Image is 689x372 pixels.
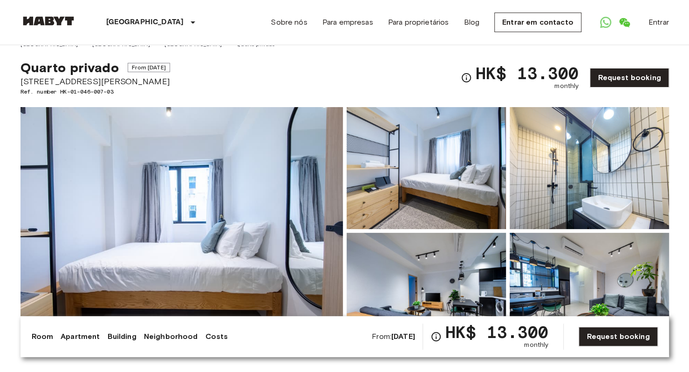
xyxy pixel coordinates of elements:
[510,233,669,355] img: Picture of unit HK-01-046-007-03
[430,331,442,342] svg: Check cost overview for full price breakdown. Please note that discounts apply to new joiners onl...
[445,324,549,340] span: HK$ 13.300
[347,233,506,355] img: Picture of unit HK-01-046-007-03
[322,17,373,28] a: Para empresas
[510,107,669,229] img: Picture of unit HK-01-046-007-03
[524,340,548,350] span: monthly
[590,68,669,88] a: Request booking
[128,63,170,72] span: From [DATE]
[107,331,136,342] a: Building
[615,13,634,32] a: Open WeChat
[596,13,615,32] a: Open WhatsApp
[20,107,343,355] img: Marketing picture of unit HK-01-046-007-03
[271,17,307,28] a: Sobre nós
[144,331,198,342] a: Neighborhood
[61,331,100,342] a: Apartment
[391,332,415,341] b: [DATE]
[20,60,119,75] span: Quarto privado
[372,331,415,342] span: From:
[20,16,76,26] img: Habyt
[347,107,506,229] img: Picture of unit HK-01-046-007-03
[388,17,449,28] a: Para proprietários
[205,331,228,342] a: Costs
[579,327,657,346] a: Request booking
[32,331,54,342] a: Room
[554,81,579,91] span: monthly
[494,13,581,32] a: Entrar em contacto
[476,65,579,81] span: HK$ 13.300
[20,88,170,96] span: Ref. number HK-01-046-007-03
[106,17,184,28] p: [GEOGRAPHIC_DATA]
[648,17,669,28] a: Entrar
[464,17,479,28] a: Blog
[20,75,170,88] span: [STREET_ADDRESS][PERSON_NAME]
[461,72,472,83] svg: Check cost overview for full price breakdown. Please note that discounts apply to new joiners onl...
